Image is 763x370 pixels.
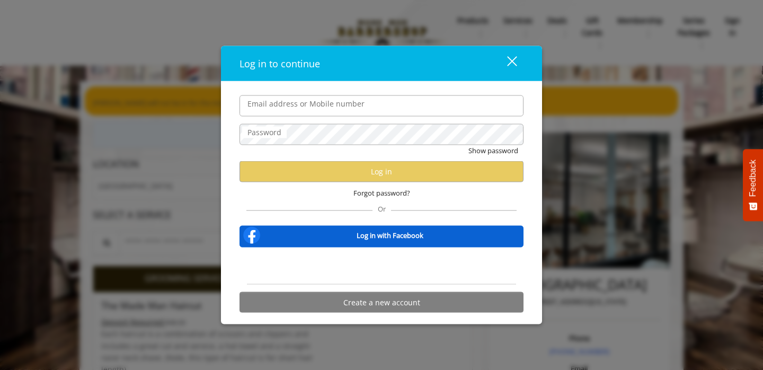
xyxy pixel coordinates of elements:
[330,254,434,278] iframe: Sign in with Google Button
[239,124,524,145] input: Password
[487,52,524,74] button: close dialog
[239,95,524,116] input: Email address or Mobile number
[495,56,516,72] div: close dialog
[239,292,524,313] button: Create a new account
[372,204,391,214] span: Or
[353,187,410,198] span: Forgot password?
[239,161,524,182] button: Log in
[241,225,262,246] img: facebook-logo
[357,230,423,241] b: Log in with Facebook
[239,57,320,69] span: Log in to continue
[242,126,287,138] label: Password
[468,145,518,156] button: Show password
[743,149,763,221] button: Feedback - Show survey
[242,98,370,109] label: Email address or Mobile number
[748,160,758,197] span: Feedback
